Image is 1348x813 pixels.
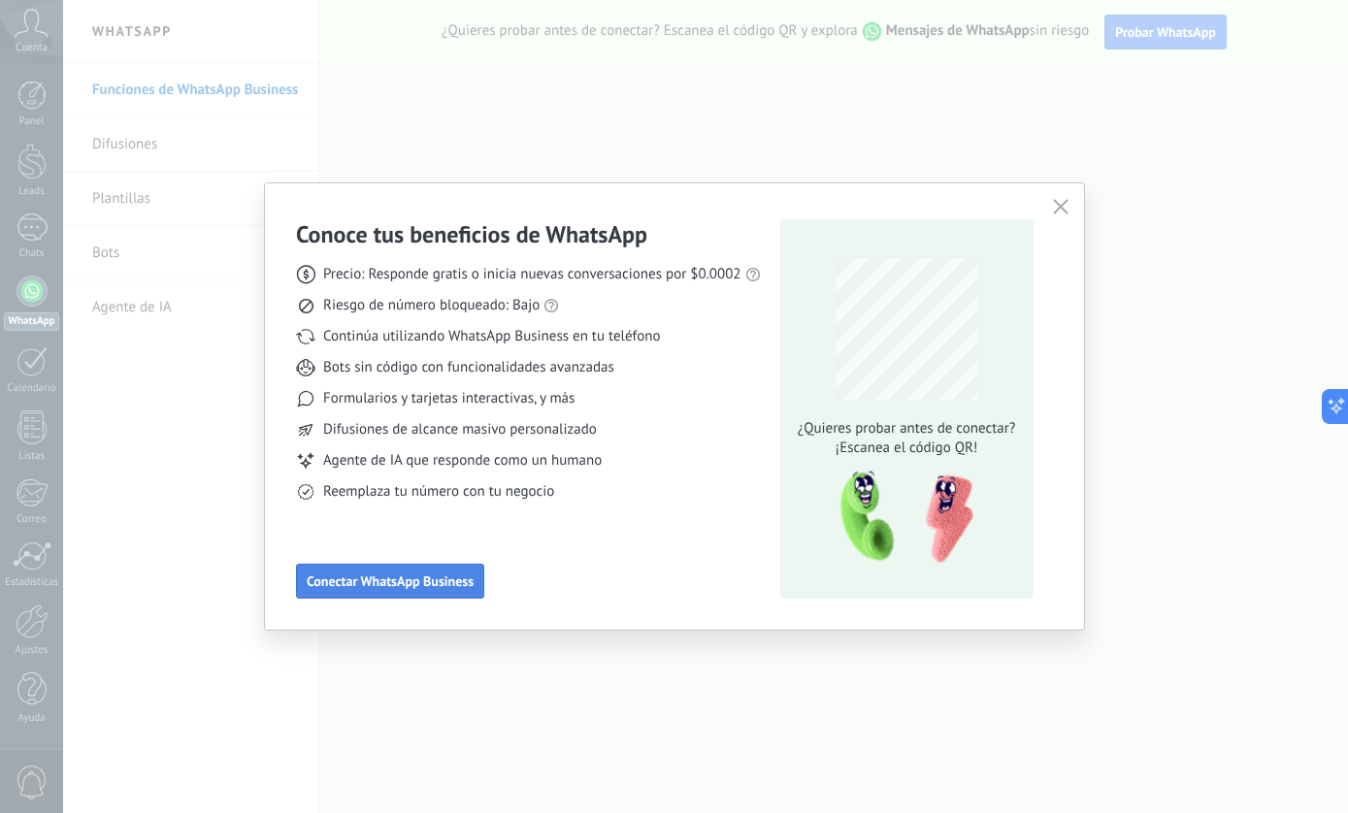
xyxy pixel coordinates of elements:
[323,451,602,471] span: Agente de IA que responde como un humano
[323,327,660,346] span: Continúa utilizando WhatsApp Business en tu teléfono
[323,296,540,315] span: Riesgo de número bloqueado: Bajo
[307,574,474,588] span: Conectar WhatsApp Business
[323,482,554,502] span: Reemplaza tu número con tu negocio
[792,419,1021,439] span: ¿Quieres probar antes de conectar?
[323,358,614,377] span: Bots sin código con funcionalidades avanzadas
[296,564,484,599] button: Conectar WhatsApp Business
[323,265,741,284] span: Precio: Responde gratis o inicia nuevas conversaciones por $0.0002
[792,439,1021,458] span: ¡Escanea el código QR!
[824,466,977,569] img: qr-pic-1x.png
[323,420,597,439] span: Difusiones de alcance masivo personalizado
[296,219,647,249] h3: Conoce tus beneficios de WhatsApp
[323,389,575,408] span: Formularios y tarjetas interactivas, y más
